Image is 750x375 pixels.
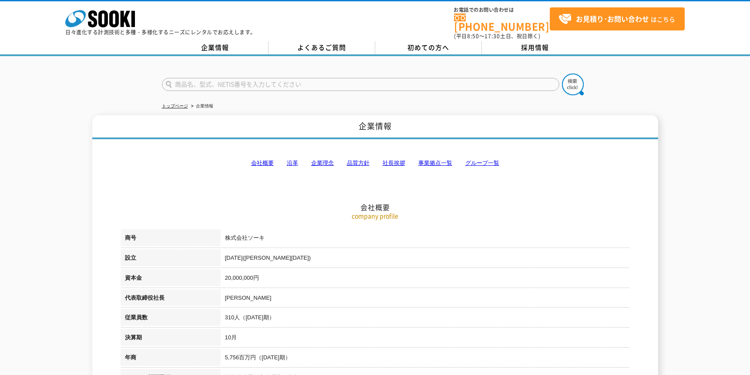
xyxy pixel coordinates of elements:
li: 企業情報 [189,102,213,111]
th: 設立 [121,249,221,269]
a: 初めての方へ [375,41,482,54]
span: 17:30 [484,32,500,40]
h1: 企業情報 [92,115,658,139]
a: 採用情報 [482,41,589,54]
span: 8:50 [467,32,479,40]
td: [PERSON_NAME] [221,289,630,309]
a: 沿革 [287,160,298,166]
p: company profile [121,211,630,221]
th: 従業員数 [121,309,221,329]
th: 代表取締役社長 [121,289,221,309]
td: 10月 [221,329,630,349]
th: 資本金 [121,269,221,289]
span: 初めての方へ [407,43,449,52]
a: よくあるご質問 [269,41,375,54]
span: (平日 ～ 土日、祝日除く) [454,32,540,40]
td: 5,756百万円（[DATE]期） [221,349,630,369]
a: グループ一覧 [465,160,499,166]
td: 株式会社ソーキ [221,229,630,249]
a: お見積り･お問い合わせはこちら [550,7,685,30]
th: 年商 [121,349,221,369]
strong: お見積り･お問い合わせ [576,13,649,24]
p: 日々進化する計測技術と多種・多様化するニーズにレンタルでお応えします。 [65,30,256,35]
a: トップページ [162,104,188,108]
td: [DATE]([PERSON_NAME][DATE]) [221,249,630,269]
th: 決算期 [121,329,221,349]
td: 20,000,000円 [221,269,630,289]
a: 社長挨拶 [383,160,405,166]
h2: 会社概要 [121,116,630,212]
a: 会社概要 [251,160,274,166]
a: [PHONE_NUMBER] [454,13,550,31]
a: 企業理念 [311,160,334,166]
a: 品質方針 [347,160,370,166]
input: 商品名、型式、NETIS番号を入力してください [162,78,559,91]
td: 310人（[DATE]期） [221,309,630,329]
span: お電話でのお問い合わせは [454,7,550,13]
a: 企業情報 [162,41,269,54]
img: btn_search.png [562,74,584,95]
a: 事業拠点一覧 [418,160,452,166]
span: はこちら [558,13,675,26]
th: 商号 [121,229,221,249]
